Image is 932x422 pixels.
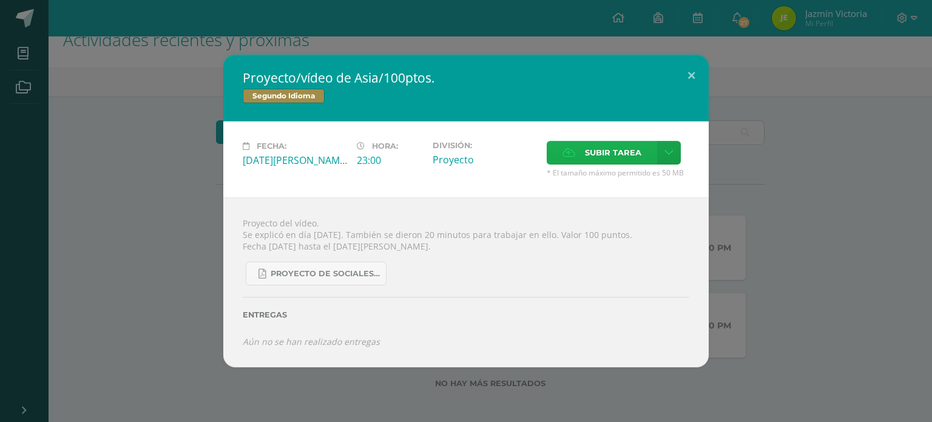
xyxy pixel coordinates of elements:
div: Proyecto del vídeo. Se explicó en día [DATE]. También se dieron 20 minutos para trabajar en ello.... [223,197,709,367]
div: Proyecto [433,153,537,166]
span: Subir tarea [585,141,641,164]
div: 23:00 [357,154,423,167]
label: Entregas [243,310,689,319]
span: Hora: [372,141,398,151]
h2: Proyecto/vídeo de Asia/100ptos. [243,69,689,86]
a: Proyecto de Sociales y Kaqchikel_3ra. Unidad.pdf [246,262,387,285]
span: Proyecto de Sociales y Kaqchikel_3ra. Unidad.pdf [271,269,380,279]
label: División: [433,141,537,150]
button: Close (Esc) [674,55,709,96]
i: Aún no se han realizado entregas [243,336,380,347]
span: Segundo Idioma [243,89,325,103]
div: [DATE][PERSON_NAME] [243,154,347,167]
span: * El tamaño máximo permitido es 50 MB [547,168,689,178]
span: Fecha: [257,141,286,151]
